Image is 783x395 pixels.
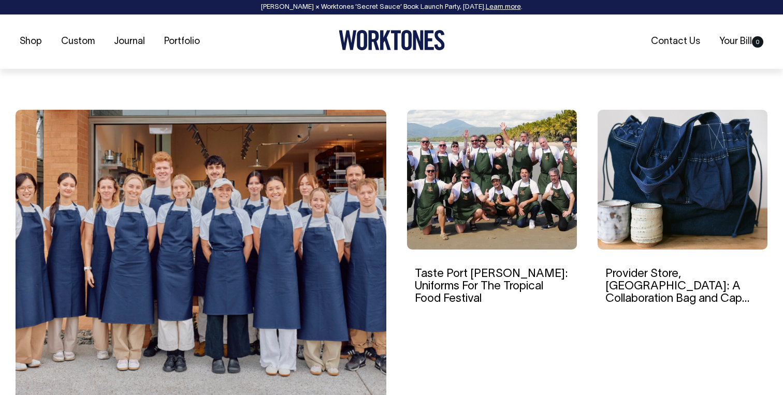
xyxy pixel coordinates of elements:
div: [PERSON_NAME] × Worktones ‘Secret Sauce’ Book Launch Party, [DATE]. . [10,4,773,11]
a: Learn more [486,4,521,10]
img: Taste Port Douglas: Uniforms For The Tropical Food Festival [407,110,577,250]
a: Journal [110,33,149,50]
a: Custom [57,33,99,50]
img: Provider Store, Sydney: A Collaboration Bag and Cap For Everyday Wear [598,110,767,250]
a: Provider Store, [GEOGRAPHIC_DATA]: A Collaboration Bag and Cap For Everyday Wear [605,269,749,317]
a: Portfolio [160,33,204,50]
a: Your Bill0 [715,33,767,50]
a: Shop [16,33,46,50]
a: Contact Us [647,33,704,50]
span: 0 [752,36,763,48]
a: Taste Port [PERSON_NAME]: Uniforms For The Tropical Food Festival [415,269,568,304]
